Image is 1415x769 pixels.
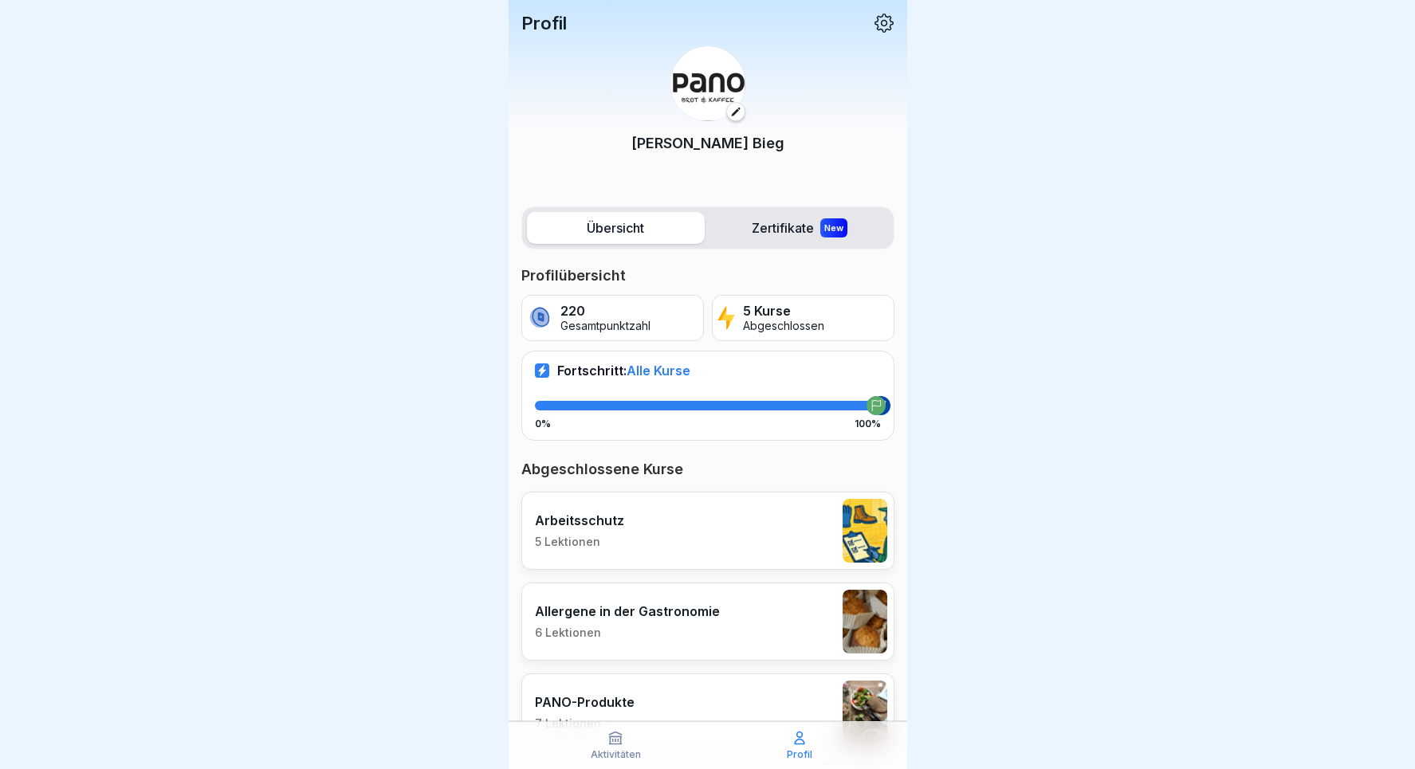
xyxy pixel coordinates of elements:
div: New [820,218,847,237]
p: Profil [521,13,567,33]
img: z8wtq80pnbex65ovlopx9kse.png [843,590,887,653]
img: q0tdcyz4cnbpruuhw9f2wkwh.png [670,46,745,121]
p: Aktivitäten [591,749,641,760]
span: Alle Kurse [627,363,690,379]
a: Allergene in der Gastronomie6 Lektionen [521,583,894,661]
p: 220 [560,304,651,319]
p: 7 Lektionen [535,716,635,731]
p: Abgeschlossene Kurse [521,460,894,479]
label: Übersicht [527,212,705,244]
p: Profil [787,749,812,760]
p: Fortschritt: [557,363,690,379]
p: Abgeschlossen [743,320,824,333]
p: Gesamtpunktzahl [560,320,651,333]
img: bgsrfyvhdm6180ponve2jajk.png [843,499,887,563]
img: lightning.svg [717,304,736,332]
p: Profilübersicht [521,266,894,285]
img: ud0fabter9ckpp17kgq0fo20.png [843,681,887,744]
a: Arbeitsschutz5 Lektionen [521,492,894,570]
label: Zertifikate [711,212,889,244]
p: 5 Kurse [743,304,824,319]
a: PANO-Produkte7 Lektionen [521,673,894,751]
p: Allergene in der Gastronomie [535,603,720,619]
p: 5 Lektionen [535,535,624,549]
p: PANO-Produkte [535,694,635,710]
img: coin.svg [527,304,553,332]
p: [PERSON_NAME] Bieg [631,132,784,154]
p: 6 Lektionen [535,626,720,640]
p: Arbeitsschutz [535,512,624,528]
p: 0% [535,418,551,430]
p: 100% [855,418,881,430]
